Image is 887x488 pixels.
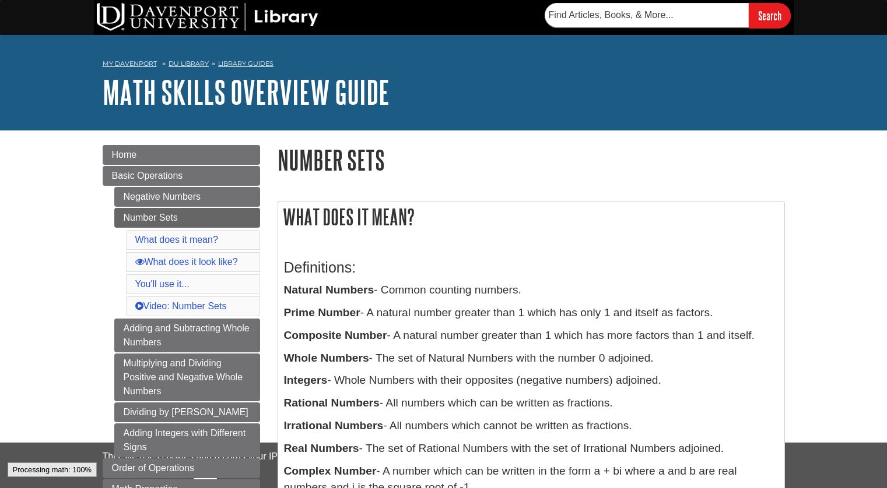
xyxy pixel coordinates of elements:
a: What does it mean? [135,235,218,245]
b: Integers [284,374,328,386]
a: Dividing by [PERSON_NAME] [114,402,260,422]
span: Basic Operations [112,171,183,181]
a: Library Guides [218,59,274,68]
b: Complex Number [284,465,377,477]
p: - The set of Natural Numbers with the number 0 adjoined. [284,350,779,367]
a: Order of Operations [103,458,260,478]
form: Searches DU Library's articles, books, and more [545,3,791,28]
p: - A natural number greater than 1 which has only 1 and itself as factors. [284,305,779,321]
b: Real Numbers [284,442,359,454]
b: Natural Numbers [284,284,374,296]
input: Search [749,3,791,28]
a: Basic Operations [103,166,260,186]
b: Rational Numbers [284,397,380,409]
p: - All numbers which can be written as fractions. [284,395,779,412]
a: Number Sets [114,208,260,228]
a: Multiplying and Dividing Positive and Negative Whole Numbers [114,353,260,401]
p: - All numbers which cannot be written as fractions. [284,418,779,434]
p: - Whole Numbers with their opposites (negative numbers) adjoined. [284,372,779,389]
b: Composite Number [284,329,387,341]
h1: Number Sets [278,145,785,175]
h2: What does it mean? [278,201,784,232]
a: You'll use it... [135,279,190,289]
a: Video: Number Sets [135,301,227,311]
h3: Definitions: [284,259,779,276]
a: Negative Numbers [114,187,260,207]
a: What does it look like? [135,257,238,267]
span: Home [112,150,137,160]
a: Adding and Subtracting Whole Numbers [114,319,260,352]
b: Whole Numbers [284,352,369,364]
p: - A natural number greater than 1 which has more factors than 1 and itself. [284,327,779,344]
b: Prime Number [284,306,360,319]
nav: breadcrumb [103,56,785,75]
input: Find Articles, Books, & More... [545,3,749,27]
span: Order of Operations [112,463,194,473]
a: Home [103,145,260,165]
img: DU Library [97,3,318,31]
b: Irrational Numbers [284,419,384,432]
p: - The set of Rational Numbers with the set of Irrational Numbers adjoined. [284,440,779,457]
div: Processing math: 100% [8,462,97,477]
p: - Common counting numbers. [284,282,779,299]
a: Adding Integers with Different Signs [114,423,260,457]
a: DU Library [169,59,209,68]
a: Math Skills Overview Guide [103,74,390,110]
a: My Davenport [103,59,157,69]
